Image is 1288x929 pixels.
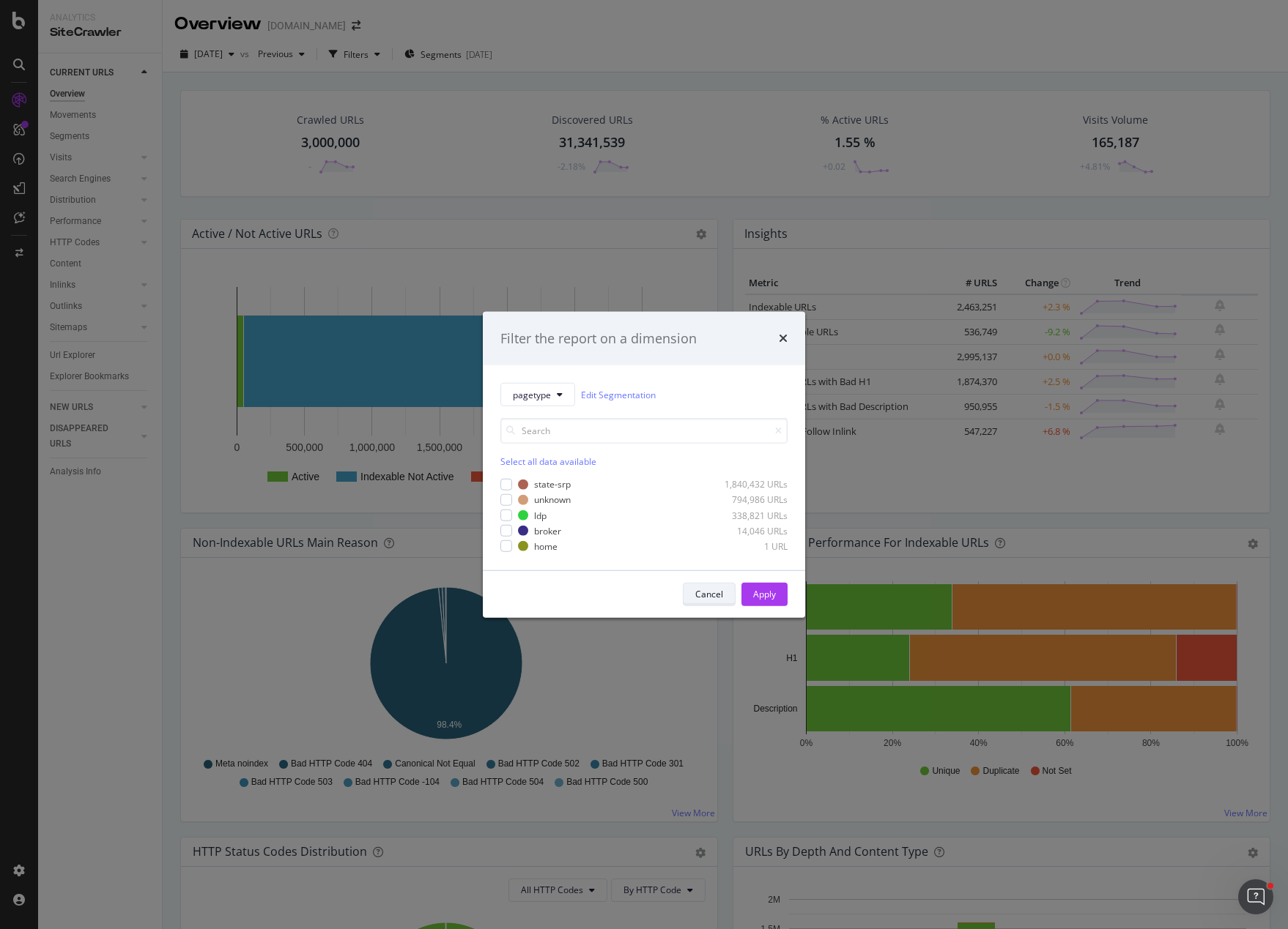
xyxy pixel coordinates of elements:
[500,383,575,406] button: pagetype
[753,588,776,600] div: Apply
[534,493,571,506] div: unknown
[534,540,558,553] div: home
[716,509,788,521] div: 338,821 URLs
[683,583,736,606] button: Cancel
[500,455,788,468] div: Select all data available
[513,388,551,400] span: pagetype
[779,329,788,348] div: times
[500,418,788,444] input: Search
[716,524,788,537] div: 14,046 URLs
[716,540,788,553] div: 1 URL
[741,583,788,606] button: Apply
[1238,879,1273,914] iframe: Intercom live chat
[534,509,547,521] div: ldp
[534,524,561,537] div: broker
[483,311,805,618] div: modal
[716,478,788,490] div: 1,840,432 URLs
[716,493,788,506] div: 794,986 URLs
[500,329,697,348] div: Filter the report on a dimension
[695,588,723,600] div: Cancel
[534,478,571,490] div: state-srp
[581,387,656,402] a: Edit Segmentation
